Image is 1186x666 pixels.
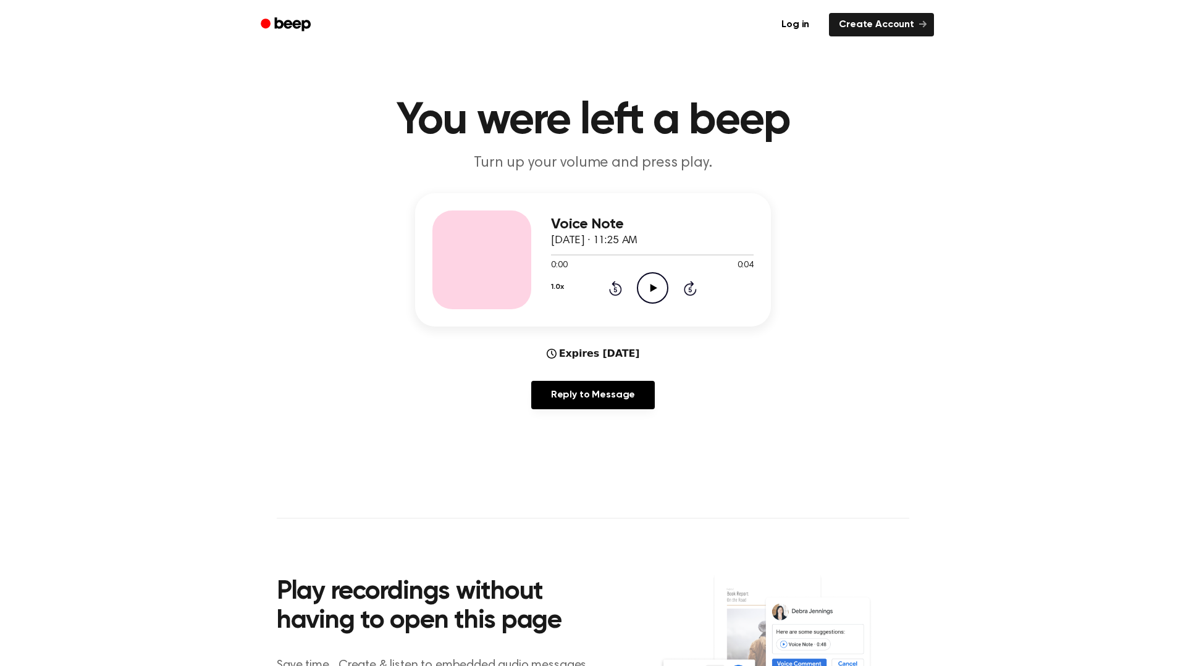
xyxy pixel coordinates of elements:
a: Reply to Message [531,381,655,409]
a: Create Account [829,13,934,36]
h3: Voice Note [551,216,754,233]
button: 1.0x [551,277,563,298]
a: Log in [769,10,822,39]
div: Expires [DATE] [547,346,640,361]
p: Turn up your volume and press play. [356,153,830,173]
span: [DATE] · 11:25 AM [551,235,637,246]
h2: Play recordings without having to open this page [277,578,610,636]
span: 0:04 [738,259,754,272]
span: 0:00 [551,259,567,272]
a: Beep [252,13,322,37]
h1: You were left a beep [277,99,909,143]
